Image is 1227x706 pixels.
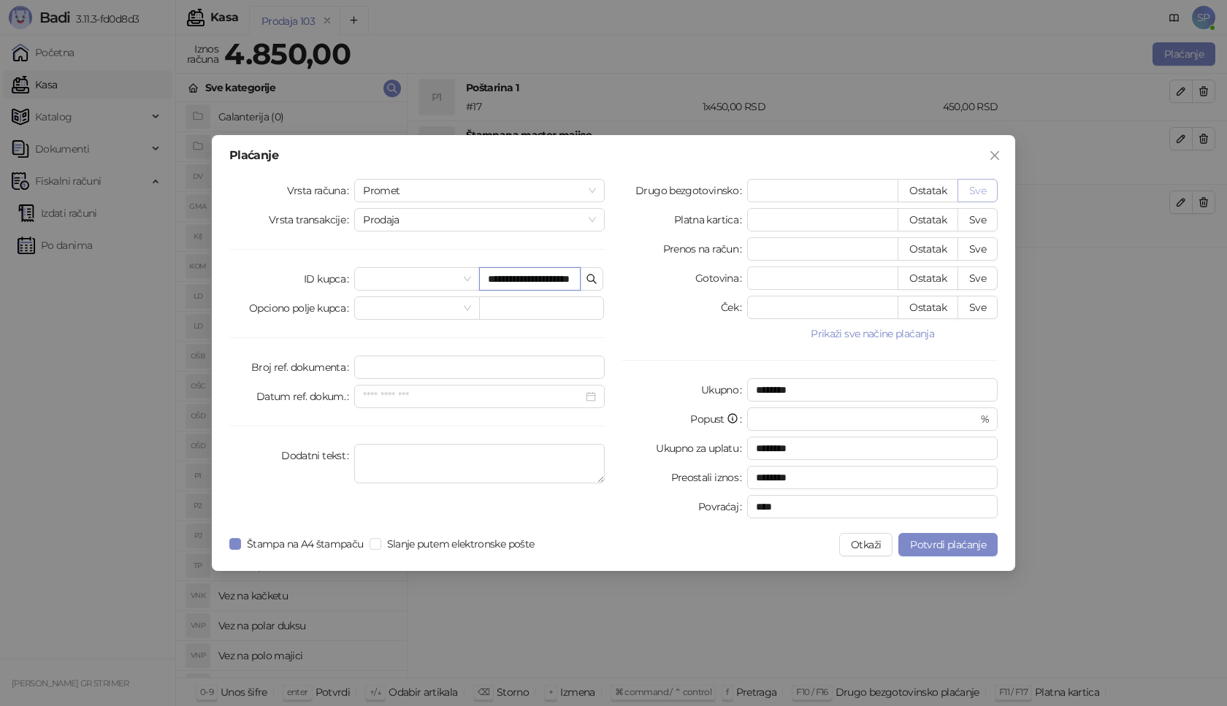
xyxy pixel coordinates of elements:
label: ID kupca [304,267,354,291]
label: Ček [721,296,747,319]
button: Potvrdi plaćanje [898,533,998,556]
label: Povraćaj [698,495,747,518]
label: Prenos na račun [663,237,748,261]
label: Gotovina [695,266,747,290]
button: Ostatak [898,296,958,319]
button: Sve [957,179,998,202]
label: Ukupno za uplatu [656,437,747,460]
button: Sve [957,237,998,261]
label: Vrsta računa [287,179,355,202]
label: Popust [690,407,747,431]
button: Ostatak [898,208,958,231]
span: Potvrdi plaćanje [910,538,986,551]
button: Ostatak [898,179,958,202]
span: close [989,150,1001,161]
span: Prodaja [363,209,596,231]
button: Prikaži sve načine plaćanja [747,325,998,342]
label: Preostali iznos [671,466,748,489]
label: Ukupno [701,378,748,402]
input: Popust [756,408,977,430]
button: Close [983,144,1006,167]
span: Štampa na A4 štampaču [241,536,370,552]
button: Sve [957,266,998,290]
label: Vrsta transakcije [269,208,355,231]
div: Plaćanje [229,150,998,161]
label: Datum ref. dokum. [256,385,355,408]
label: Dodatni tekst [281,444,354,467]
input: Broj ref. dokumenta [354,356,605,379]
button: Ostatak [898,237,958,261]
label: Platna kartica [674,208,747,231]
textarea: Dodatni tekst [354,444,605,483]
span: Promet [363,180,596,202]
span: Slanje putem elektronske pošte [381,536,540,552]
button: Ostatak [898,266,958,290]
button: Sve [957,296,998,319]
button: Otkaži [839,533,892,556]
span: Zatvori [983,150,1006,161]
button: Sve [957,208,998,231]
label: Drugo bezgotovinsko [635,179,747,202]
label: Opciono polje kupca [249,296,354,320]
label: Broj ref. dokumenta [251,356,354,379]
input: Datum ref. dokum. [363,388,583,404]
